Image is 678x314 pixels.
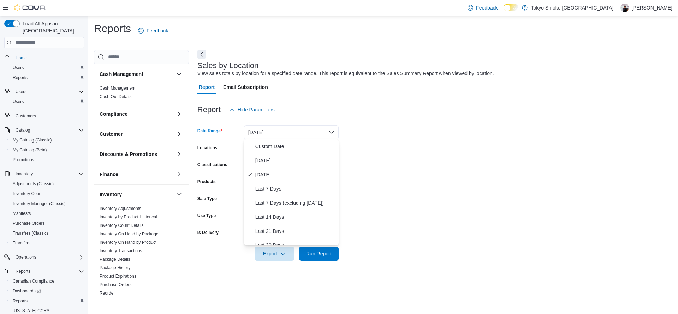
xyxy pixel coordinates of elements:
[255,156,336,165] span: [DATE]
[100,215,157,219] a: Inventory by Product Historical
[100,110,173,117] button: Compliance
[238,106,275,113] span: Hide Parameters
[7,73,87,83] button: Reports
[100,110,127,117] h3: Compliance
[13,191,43,197] span: Inventory Count
[13,211,31,216] span: Manifests
[135,24,171,38] a: Feedback
[100,265,130,271] span: Package History
[175,130,183,138] button: Customer
[13,87,84,96] span: Users
[10,287,84,295] span: Dashboards
[13,137,52,143] span: My Catalog (Classic)
[7,189,87,199] button: Inventory Count
[10,239,84,247] span: Transfers
[199,80,215,94] span: Report
[197,213,216,218] label: Use Type
[13,221,45,226] span: Purchase Orders
[10,136,55,144] a: My Catalog (Classic)
[13,288,41,294] span: Dashboards
[244,125,339,139] button: [DATE]
[100,265,130,270] a: Package History
[13,54,30,62] a: Home
[531,4,614,12] p: Tokyo Smoke [GEOGRAPHIC_DATA]
[10,229,84,237] span: Transfers (Classic)
[13,278,54,284] span: Canadian Compliance
[7,209,87,218] button: Manifests
[306,250,332,257] span: Run Report
[100,231,159,237] span: Inventory On Hand by Package
[100,85,135,91] span: Cash Management
[13,253,39,261] button: Operations
[10,73,30,82] a: Reports
[7,296,87,306] button: Reports
[197,230,219,235] label: Is Delivery
[100,273,136,279] span: Product Expirations
[244,139,339,245] div: Select listbox
[10,277,84,285] span: Canadian Compliance
[13,267,33,276] button: Reports
[16,268,30,274] span: Reports
[13,253,84,261] span: Operations
[1,87,87,97] button: Users
[13,99,24,104] span: Users
[13,126,33,134] button: Catalog
[465,1,500,15] a: Feedback
[10,277,57,285] a: Canadian Compliance
[100,231,159,236] a: Inventory On Hand by Package
[100,282,132,288] span: Purchase Orders
[13,201,66,206] span: Inventory Manager (Classic)
[197,145,218,151] label: Locations
[100,191,173,198] button: Inventory
[100,206,141,211] a: Inventory Adjustments
[7,135,87,145] button: My Catalog (Classic)
[175,70,183,78] button: Cash Management
[197,179,216,185] label: Products
[100,223,144,228] a: Inventory Count Details
[197,105,221,114] h3: Report
[13,267,84,276] span: Reports
[13,111,84,120] span: Customers
[7,155,87,165] button: Promotions
[10,199,84,208] span: Inventory Manager (Classic)
[100,223,144,228] span: Inventory Count Details
[10,146,84,154] span: My Catalog (Beta)
[10,209,34,218] a: Manifests
[100,257,130,262] a: Package Details
[100,191,122,198] h3: Inventory
[16,113,36,119] span: Customers
[100,290,115,296] span: Reorder
[100,240,156,245] a: Inventory On Hand by Product
[10,97,84,106] span: Users
[13,240,30,246] span: Transfers
[255,247,294,261] button: Export
[175,170,183,179] button: Finance
[10,219,84,228] span: Purchase Orders
[1,111,87,121] button: Customers
[7,145,87,155] button: My Catalog (Beta)
[94,22,131,36] h1: Reports
[94,84,189,104] div: Cash Management
[100,248,142,253] a: Inventory Transactions
[13,147,47,153] span: My Catalog (Beta)
[16,254,36,260] span: Operations
[16,55,27,61] span: Home
[255,241,336,249] span: Last 30 Days
[255,213,336,221] span: Last 14 Days
[7,179,87,189] button: Adjustments (Classic)
[14,4,46,11] img: Cova
[10,199,69,208] a: Inventory Manager (Classic)
[100,299,117,304] span: Transfers
[100,71,173,78] button: Cash Management
[1,252,87,262] button: Operations
[7,228,87,238] button: Transfers (Classic)
[13,308,49,314] span: [US_STATE] CCRS
[175,150,183,158] button: Discounts & Promotions
[100,214,157,220] span: Inventory by Product Historical
[255,142,336,151] span: Custom Date
[1,125,87,135] button: Catalog
[197,196,217,201] label: Sale Type
[13,65,24,71] span: Users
